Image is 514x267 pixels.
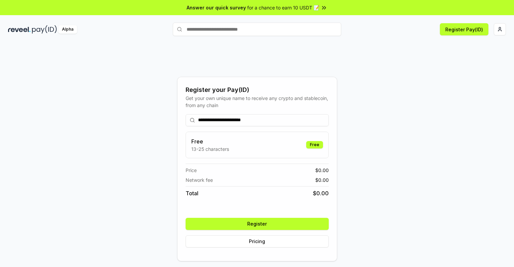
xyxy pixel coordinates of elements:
[186,218,329,230] button: Register
[186,95,329,109] div: Get your own unique name to receive any crypto and stablecoin, from any chain
[8,25,31,34] img: reveel_dark
[32,25,57,34] img: pay_id
[58,25,77,34] div: Alpha
[186,167,197,174] span: Price
[186,235,329,247] button: Pricing
[315,167,329,174] span: $ 0.00
[186,176,213,183] span: Network fee
[313,189,329,197] span: $ 0.00
[187,4,246,11] span: Answer our quick survey
[315,176,329,183] span: $ 0.00
[440,23,488,35] button: Register Pay(ID)
[247,4,319,11] span: for a chance to earn 10 USDT 📝
[306,141,323,148] div: Free
[191,137,229,145] h3: Free
[186,189,198,197] span: Total
[186,85,329,95] div: Register your Pay(ID)
[191,145,229,153] p: 13-25 characters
